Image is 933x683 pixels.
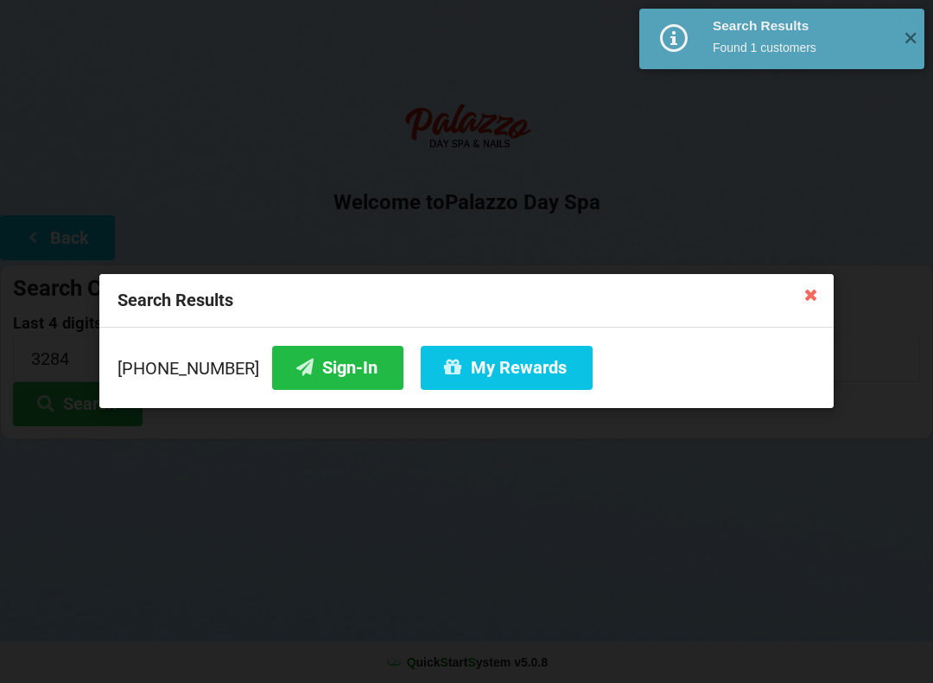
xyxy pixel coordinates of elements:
button: My Rewards [421,346,593,390]
div: Found 1 customers [713,39,890,56]
div: [PHONE_NUMBER] [117,346,816,390]
div: Search Results [713,17,890,35]
div: Search Results [99,274,834,328]
button: Sign-In [272,346,403,390]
